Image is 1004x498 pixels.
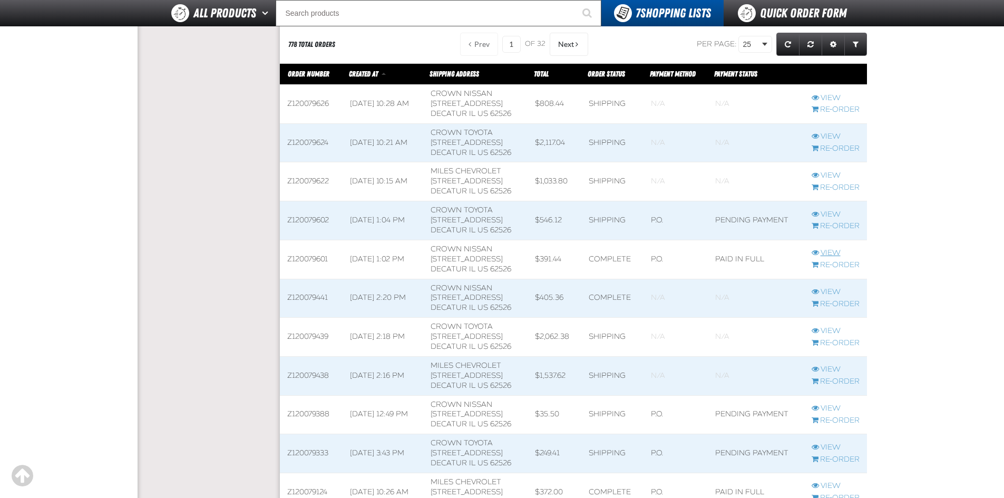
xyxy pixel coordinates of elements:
span: Payment Status [714,70,757,78]
bdo: 62526 [490,419,511,428]
span: [STREET_ADDRESS] [431,448,503,457]
span: Payment Method [650,70,696,78]
span: Miles Chevrolet [431,167,501,175]
a: View Z120079622 order [812,171,860,181]
a: Re-Order Z120079601 order [812,260,860,270]
td: $546.12 [528,201,581,240]
span: IL [469,419,475,428]
span: [STREET_ADDRESS] [431,332,503,341]
td: Blank [644,356,708,395]
a: Reset grid action [799,33,822,56]
td: Blank [708,279,804,318]
span: IL [469,381,475,390]
div: 778 Total Orders [288,40,335,50]
span: DECATUR [431,226,467,235]
strong: 7 [636,6,640,21]
td: [DATE] 3:43 PM [343,434,423,473]
td: [DATE] 2:16 PM [343,356,423,395]
td: Shipping [581,395,644,434]
span: Per page: [697,40,737,48]
td: Shipping [581,85,644,124]
a: View Z120079626 order [812,93,860,103]
td: Blank [644,162,708,201]
a: View Z120079439 order [812,326,860,336]
bdo: 62526 [490,342,511,351]
span: US [477,303,488,312]
bdo: 62526 [490,265,511,274]
a: View Z120079124 order [812,481,860,491]
span: IL [469,265,475,274]
span: [STREET_ADDRESS] [431,177,503,185]
td: Pending payment [708,434,804,473]
span: Total [534,70,549,78]
td: [DATE] 1:04 PM [343,201,423,240]
td: Shipping [581,201,644,240]
span: DECATUR [431,419,467,428]
a: View Z120079601 order [812,248,860,258]
td: Blank [644,123,708,162]
td: Z120079441 [280,279,343,318]
td: [DATE] 10:15 AM [343,162,423,201]
span: Crown Toyota [431,322,493,331]
span: IL [469,226,475,235]
span: Crown Toyota [431,206,493,214]
td: Blank [708,318,804,357]
td: $2,062.38 [528,318,581,357]
span: DECATUR [431,109,467,118]
a: Order Number [288,70,329,78]
a: Re-Order Z120079602 order [812,221,860,231]
td: Shipping [581,318,644,357]
a: View Z120079388 order [812,404,860,414]
span: US [477,419,488,428]
td: P.O. [644,240,708,279]
td: $405.36 [528,279,581,318]
td: $808.44 [528,85,581,124]
a: Re-Order Z120079441 order [812,299,860,309]
td: Complete [581,279,644,318]
td: Blank [708,162,804,201]
span: Next Page [558,40,574,48]
span: US [477,187,488,196]
td: Shipping [581,434,644,473]
td: [DATE] 12:49 PM [343,395,423,434]
span: IL [469,458,475,467]
span: All Products [193,4,256,23]
button: Next Page [550,33,588,56]
span: [STREET_ADDRESS] [431,216,503,224]
span: DECATUR [431,265,467,274]
a: Order Status [588,70,625,78]
td: $1,033.80 [528,162,581,201]
span: of 32 [525,40,545,49]
span: IL [469,303,475,312]
a: Re-Order Z120079622 order [812,183,860,193]
a: Re-Order Z120079438 order [812,377,860,387]
td: Pending payment [708,201,804,240]
td: Blank [644,318,708,357]
a: View Z120079602 order [812,210,860,220]
td: Z120079622 [280,162,343,201]
a: Re-Order Z120079624 order [812,144,860,154]
td: Blank [644,85,708,124]
span: 25 [743,39,760,50]
div: Scroll to the top [11,464,34,487]
th: Row actions [804,64,867,85]
td: P.O. [644,434,708,473]
a: View Z120079624 order [812,132,860,142]
td: Blank [708,356,804,395]
td: Blank [708,123,804,162]
span: Miles Chevrolet [431,361,501,370]
td: Shipping [581,356,644,395]
span: DECATUR [431,187,467,196]
td: $2,117.04 [528,123,581,162]
a: Expand or Collapse Grid Settings [822,33,845,56]
td: Z120079602 [280,201,343,240]
span: [STREET_ADDRESS] [431,371,503,380]
a: Created At [349,70,379,78]
span: US [477,226,488,235]
bdo: 62526 [490,458,511,467]
bdo: 62526 [490,109,511,118]
span: Shopping Lists [636,6,711,21]
td: Z120079439 [280,318,343,357]
bdo: 62526 [490,381,511,390]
